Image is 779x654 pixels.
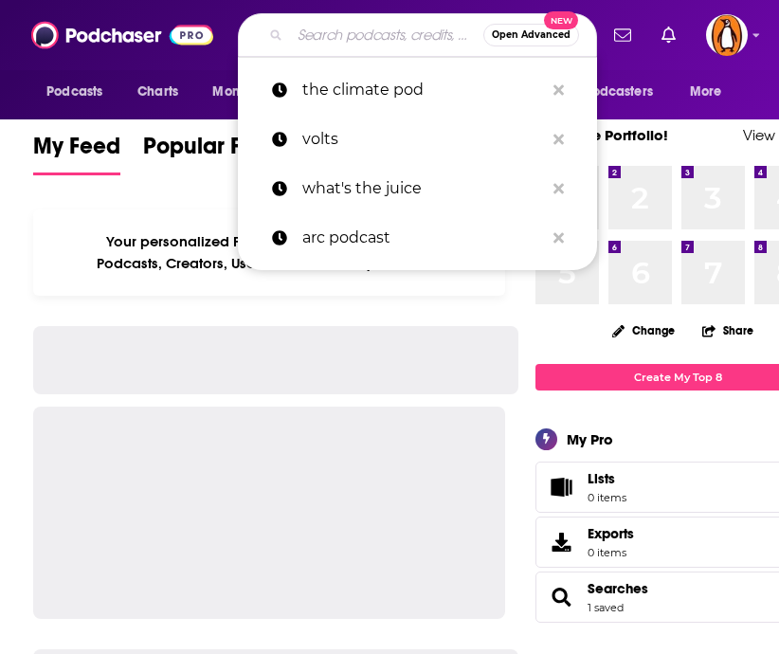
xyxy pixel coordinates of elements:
[542,474,580,500] span: Lists
[588,470,626,487] span: Lists
[143,132,281,175] a: Popular Feed
[706,14,748,56] button: Show profile menu
[588,525,634,542] span: Exports
[238,164,597,213] a: what's the juice
[46,79,102,105] span: Podcasts
[550,74,680,110] button: open menu
[238,65,597,115] a: the climate pod
[701,312,754,349] button: Share
[690,79,722,105] span: More
[562,79,653,105] span: For Podcasters
[706,14,748,56] img: User Profile
[544,11,578,29] span: New
[33,132,120,175] a: My Feed
[492,30,571,40] span: Open Advanced
[588,546,634,559] span: 0 items
[290,20,483,50] input: Search podcasts, credits, & more...
[567,430,613,448] div: My Pro
[302,213,544,263] p: arc podcast
[33,209,505,296] div: Your personalized Feed is curated based on the Podcasts, Creators, Users, and Lists that you Follow.
[31,17,213,53] img: Podchaser - Follow, Share and Rate Podcasts
[199,74,304,110] button: open menu
[588,470,615,487] span: Lists
[542,584,580,610] a: Searches
[33,74,127,110] button: open menu
[33,132,120,172] span: My Feed
[302,65,544,115] p: the climate pod
[588,580,648,597] a: Searches
[535,126,668,144] a: Welcome Portfolio!
[238,213,597,263] a: arc podcast
[212,79,280,105] span: Monitoring
[137,79,178,105] span: Charts
[677,74,746,110] button: open menu
[143,132,281,172] span: Popular Feed
[542,529,580,555] span: Exports
[607,19,639,51] a: Show notifications dropdown
[706,14,748,56] span: Logged in as penguin_portfolio
[125,74,190,110] a: Charts
[588,601,624,614] a: 1 saved
[302,115,544,164] p: volts
[483,24,579,46] button: Open AdvancedNew
[238,115,597,164] a: volts
[654,19,683,51] a: Show notifications dropdown
[588,491,626,504] span: 0 items
[601,318,686,342] button: Change
[302,164,544,213] p: what's the juice
[238,13,597,57] div: Search podcasts, credits, & more...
